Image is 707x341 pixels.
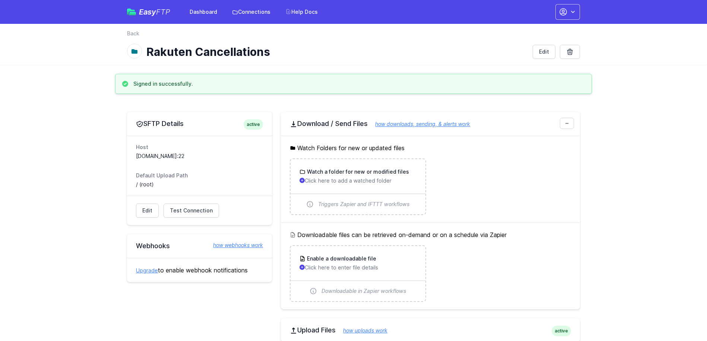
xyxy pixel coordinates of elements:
h3: Signed in successfully. [133,80,193,88]
span: active [552,326,571,336]
a: how uploads work [336,327,387,334]
dt: Default Upload Path [136,172,263,179]
a: Upgrade [136,267,158,274]
a: Help Docs [281,5,322,19]
h2: Webhooks [136,241,263,250]
a: how downloads, sending, & alerts work [368,121,470,127]
span: Test Connection [170,207,213,214]
dt: Host [136,143,263,151]
a: Test Connection [164,203,219,218]
h2: Upload Files [290,326,571,335]
dd: / (root) [136,181,263,188]
dd: [DOMAIN_NAME]:22 [136,152,263,160]
a: Edit [136,203,159,218]
span: Triggers Zapier and IFTTT workflows [318,201,410,208]
a: Dashboard [185,5,222,19]
h1: Rakuten Cancellations [146,45,527,59]
h2: SFTP Details [136,119,263,128]
span: FTP [156,7,170,16]
a: Back [127,30,139,37]
a: Enable a downloadable file Click here to enter file details Downloadable in Zapier workflows [291,246,425,301]
p: Click here to add a watched folder [299,177,416,184]
span: Easy [139,8,170,16]
nav: Breadcrumb [127,30,580,42]
a: Connections [228,5,275,19]
a: Watch a folder for new or modified files Click here to add a watched folder Triggers Zapier and I... [291,159,425,214]
a: how webhooks work [206,241,263,249]
p: Click here to enter file details [299,264,416,271]
span: active [244,119,263,130]
h2: Download / Send Files [290,119,571,128]
span: Downloadable in Zapier workflows [321,287,406,295]
h5: Downloadable files can be retrieved on-demand or on a schedule via Zapier [290,230,571,239]
div: to enable webhook notifications [127,258,272,282]
h3: Enable a downloadable file [305,255,376,262]
a: EasyFTP [127,8,170,16]
a: Edit [533,45,555,59]
img: easyftp_logo.png [127,9,136,15]
h5: Watch Folders for new or updated files [290,143,571,152]
h3: Watch a folder for new or modified files [305,168,409,176]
